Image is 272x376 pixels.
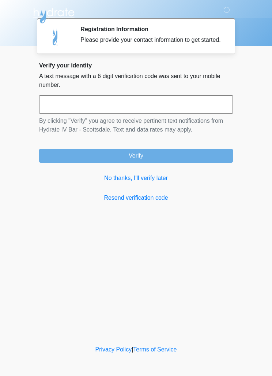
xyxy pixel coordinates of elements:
a: Resend verification code [39,193,233,202]
img: Agent Avatar [45,26,67,48]
a: No thanks, I'll verify later [39,174,233,183]
a: Privacy Policy [95,346,132,353]
p: By clicking "Verify" you agree to receive pertinent text notifications from Hydrate IV Bar - Scot... [39,117,233,134]
img: Hydrate IV Bar - Scottsdale Logo [32,5,76,24]
div: Please provide your contact information to get started. [80,36,222,44]
p: A text message with a 6 digit verification code was sent to your mobile number. [39,72,233,89]
a: Terms of Service [133,346,177,353]
h2: Verify your identity [39,62,233,69]
a: | [132,346,133,353]
button: Verify [39,149,233,163]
